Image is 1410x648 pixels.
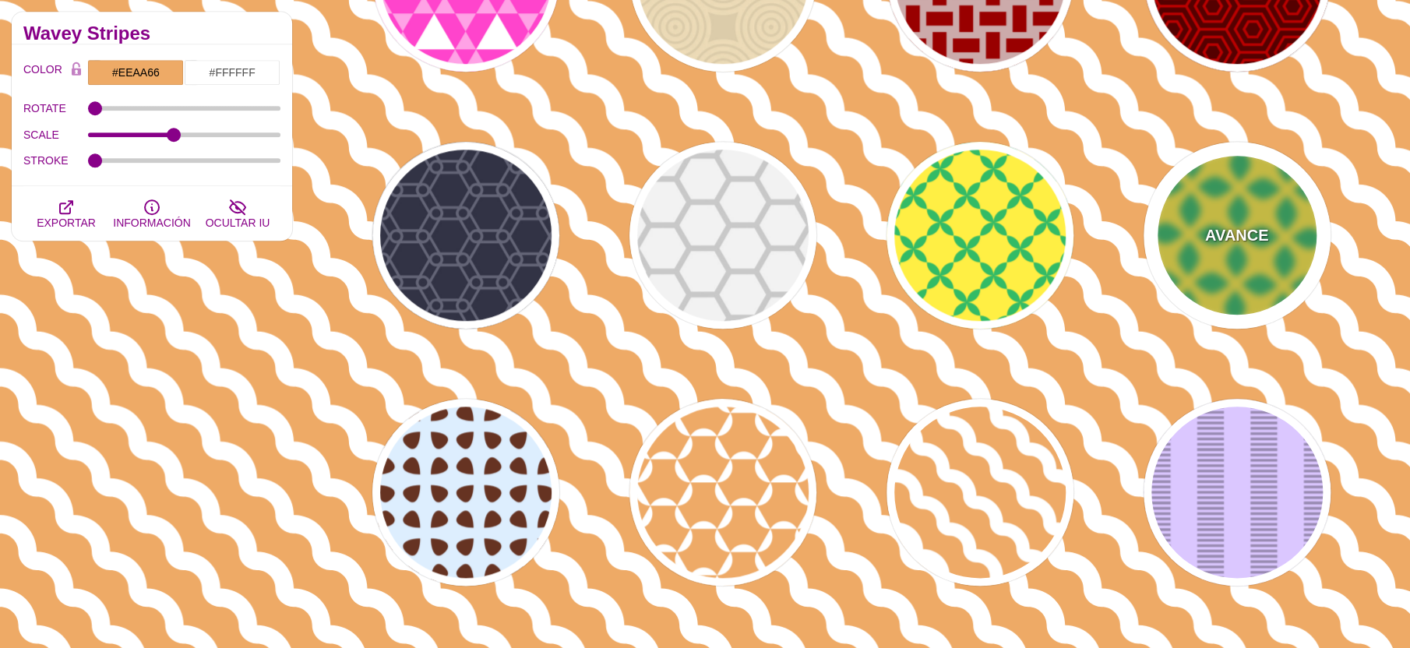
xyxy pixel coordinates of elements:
[23,63,62,76] font: COLOR
[372,399,559,586] button: semillas rotadas formando un patrón circular
[23,150,88,171] label: STROKE
[195,186,280,241] button: OCULTAR IU
[37,217,96,229] font: EXPORTAR
[23,186,109,241] button: EXPORTAR
[629,399,816,586] button: patrón de triángulos redondeados que se cruzan
[65,59,88,81] button: Bloqueo de color
[629,142,816,329] button: patrón de panal hexagonal
[23,125,88,145] label: SCALE
[887,142,1073,329] button: hojas formando un patrón diagonal
[109,186,195,241] button: INFORMACIÓN
[887,399,1073,586] button: patrón de rayas onduladas
[206,217,270,229] font: OCULTAR IU
[113,217,191,229] font: INFORMACIÓN
[23,27,280,40] h2: Wavey Stripes
[1205,227,1268,244] font: AVANCE
[1144,142,1331,329] button: AVANCEpatrón de hojas alternas
[1144,399,1331,586] button: líneas que forman un patrón de rayas
[23,98,88,118] label: ROTATE
[372,142,559,329] button: El patrón hexagonal delineado forma cadenas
